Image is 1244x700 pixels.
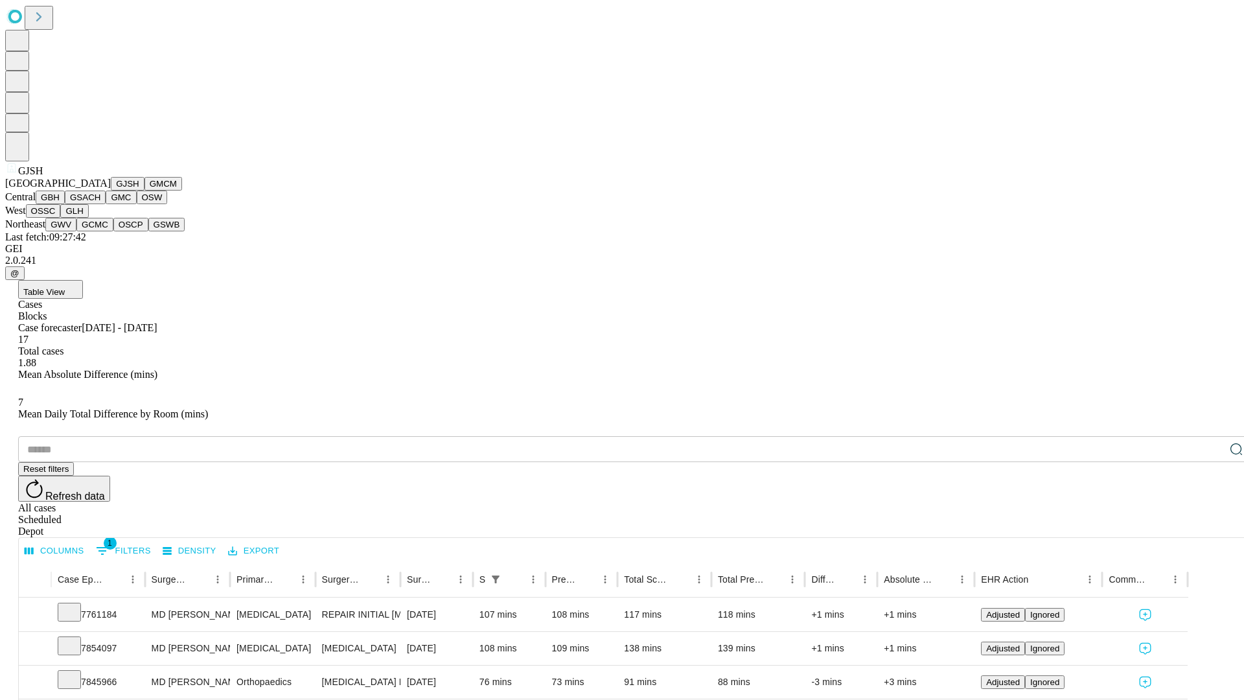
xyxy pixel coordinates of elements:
span: Last fetch: 09:27:42 [5,231,86,242]
span: Adjusted [986,610,1020,620]
button: Menu [783,570,801,589]
span: Refresh data [45,491,105,502]
button: Sort [838,570,856,589]
button: Menu [1081,570,1099,589]
button: Menu [524,570,542,589]
button: Show filters [93,541,154,561]
button: Adjusted [981,608,1025,622]
div: 108 mins [552,598,612,631]
div: +1 mins [811,598,871,631]
div: 1 active filter [487,570,505,589]
button: Sort [935,570,953,589]
div: 2.0.241 [5,255,1239,266]
span: West [5,205,26,216]
button: Table View [18,280,83,299]
div: [DATE] [407,598,466,631]
span: 17 [18,334,29,345]
button: Density [159,541,220,561]
div: MD [PERSON_NAME] [PERSON_NAME] [152,666,224,699]
div: Surgery Name [322,574,360,585]
button: Menu [452,570,470,589]
div: MD [PERSON_NAME] E Md [152,632,224,665]
button: GLH [60,204,88,218]
div: Primary Service [236,574,274,585]
button: Sort [433,570,452,589]
button: Menu [953,570,971,589]
button: GBH [36,191,65,204]
button: OSW [137,191,168,204]
button: Ignored [1025,642,1065,655]
button: Show filters [487,570,505,589]
div: Predicted In Room Duration [552,574,577,585]
div: [MEDICAL_DATA] [322,632,394,665]
div: 109 mins [552,632,612,665]
div: Total Scheduled Duration [624,574,671,585]
div: Surgery Date [407,574,432,585]
div: Surgeon Name [152,574,189,585]
span: Adjusted [986,644,1020,653]
div: [MEDICAL_DATA] [236,598,308,631]
button: GCMC [76,218,113,231]
span: GJSH [18,165,43,176]
span: 1 [104,537,117,550]
div: 107 mins [479,598,539,631]
div: Difference [811,574,836,585]
div: 118 mins [718,598,799,631]
button: Menu [294,570,312,589]
button: GJSH [111,177,144,191]
button: Sort [1148,570,1166,589]
button: @ [5,266,25,280]
button: Export [225,541,282,561]
span: Ignored [1030,610,1059,620]
span: Table View [23,287,65,297]
button: Adjusted [981,675,1025,689]
div: 117 mins [624,598,705,631]
div: Case Epic Id [58,574,104,585]
span: Mean Daily Total Difference by Room (mins) [18,408,208,419]
button: GMCM [144,177,182,191]
button: OSCP [113,218,148,231]
div: 76 mins [479,666,539,699]
div: GEI [5,243,1239,255]
button: Menu [596,570,614,589]
button: Sort [578,570,596,589]
button: Menu [1166,570,1184,589]
div: 139 mins [718,632,799,665]
div: Scheduled In Room Duration [479,574,485,585]
span: Case forecaster [18,322,82,333]
span: Central [5,191,36,202]
button: GWV [45,218,76,231]
button: Sort [1030,570,1048,589]
button: GSWB [148,218,185,231]
button: Ignored [1025,675,1065,689]
span: Ignored [1030,644,1059,653]
span: Mean Absolute Difference (mins) [18,369,157,380]
button: Menu [690,570,708,589]
span: Adjusted [986,677,1020,687]
div: +3 mins [884,666,968,699]
div: Total Predicted Duration [718,574,765,585]
button: Adjusted [981,642,1025,655]
div: [MEDICAL_DATA] [236,632,308,665]
div: +1 mins [884,632,968,665]
div: 7845966 [58,666,139,699]
span: 7 [18,397,23,408]
button: Sort [765,570,783,589]
div: 138 mins [624,632,705,665]
div: REPAIR INITIAL [MEDICAL_DATA] REDUCIBLE AGE [DEMOGRAPHIC_DATA] OR MORE [322,598,394,631]
button: Ignored [1025,608,1065,622]
div: 88 mins [718,666,799,699]
button: Sort [361,570,379,589]
div: EHR Action [981,574,1028,585]
span: Reset filters [23,464,69,474]
div: -3 mins [811,666,871,699]
div: 108 mins [479,632,539,665]
button: Sort [506,570,524,589]
button: Expand [25,671,45,694]
div: 7854097 [58,632,139,665]
div: Comments [1109,574,1146,585]
div: +1 mins [884,598,968,631]
span: [DATE] - [DATE] [82,322,157,333]
span: Total cases [18,345,63,356]
button: Sort [190,570,209,589]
